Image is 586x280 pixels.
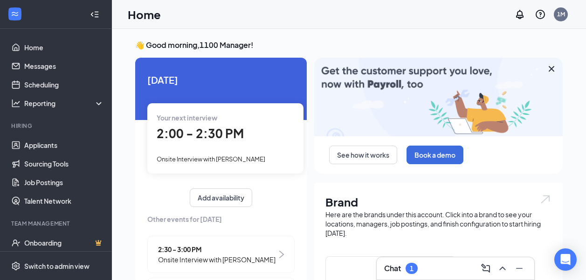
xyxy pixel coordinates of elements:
[24,75,104,94] a: Scheduling
[190,188,252,207] button: Add availability
[147,73,295,87] span: [DATE]
[24,99,104,108] div: Reporting
[514,9,525,20] svg: Notifications
[24,233,104,252] a: OnboardingCrown
[11,220,102,227] div: Team Management
[495,261,510,276] button: ChevronUp
[480,263,491,274] svg: ComposeMessage
[157,155,265,163] span: Onsite Interview with [PERSON_NAME]
[384,263,401,273] h3: Chat
[478,261,493,276] button: ComposeMessage
[158,254,276,265] span: Onsite Interview with [PERSON_NAME]
[539,194,552,205] img: open.6027fd2a22e1237b5b06.svg
[147,214,295,224] span: Other events for [DATE]
[325,210,552,238] div: Here are the brands under this account. Click into a brand to see your locations, managers, job p...
[24,261,90,271] div: Switch to admin view
[497,263,508,274] svg: ChevronUp
[135,40,563,50] h3: 👋 Good morning, 1100 Manager !
[535,9,546,20] svg: QuestionInfo
[314,58,563,136] img: payroll-large.gif
[325,194,552,210] h1: Brand
[90,10,99,19] svg: Collapse
[24,173,104,192] a: Job Postings
[24,38,104,57] a: Home
[157,126,244,141] span: 2:00 - 2:30 PM
[546,63,557,74] svg: Cross
[407,146,463,164] button: Book a demo
[24,136,104,154] a: Applicants
[557,10,565,18] div: 1M
[514,263,525,274] svg: Minimize
[11,99,21,108] svg: Analysis
[410,265,414,273] div: 1
[329,146,397,164] button: See how it works
[24,192,104,210] a: Talent Network
[24,154,104,173] a: Sourcing Tools
[128,7,161,22] h1: Home
[11,122,102,130] div: Hiring
[11,261,21,271] svg: Settings
[10,9,20,19] svg: WorkstreamLogo
[157,113,217,122] span: Your next interview
[24,57,104,75] a: Messages
[512,261,527,276] button: Minimize
[554,248,577,271] div: Open Intercom Messenger
[158,244,276,254] span: 2:30 - 3:00 PM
